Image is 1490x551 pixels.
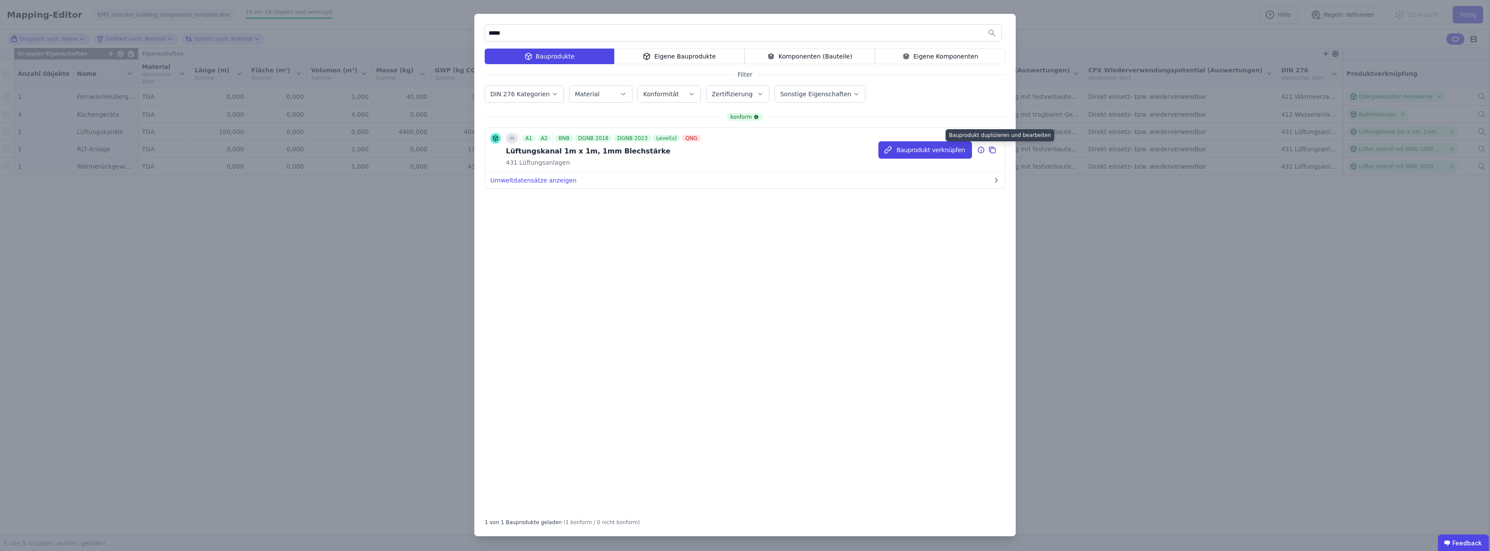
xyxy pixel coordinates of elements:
label: Konformität [643,91,680,98]
button: Material [570,86,632,102]
button: DIN 276 Kategorien [485,86,564,102]
span: Lüftungsanlagen [518,158,570,167]
div: A2 [538,135,551,142]
label: Sonstige Eigenschaften [780,91,853,98]
div: konform [727,113,763,121]
div: Level(s) [653,135,680,142]
div: QNG [682,135,701,142]
div: Eigene Komponenten [875,49,1005,64]
div: (1 konform / 0 nicht konform) [564,515,640,526]
div: Eigene Bauprodukte [614,49,745,64]
div: m [506,133,518,143]
button: Zertifizierung [706,86,769,102]
span: Filter [732,70,758,79]
label: Material [575,91,601,98]
div: Komponenten (Bauteile) [745,49,875,64]
div: DGNB 2018 [575,135,612,142]
button: Sonstige Eigenschaften [775,86,865,102]
div: Lüftungskanal 1m x 1m, 1mm Blechstärke [506,146,703,156]
button: Umweltdatensätze anzeigen [485,173,1005,188]
div: DGNB 2023 [614,135,651,142]
button: Konformität [638,86,700,102]
label: DIN 276 Kategorien [490,91,551,98]
div: BNB [555,135,573,142]
span: 431 [506,158,518,167]
label: Zertifizierung [712,91,754,98]
div: 1 von 1 Bauprodukte geladen [485,515,562,526]
button: Bauprodukt verknüpfen [878,141,972,159]
div: Bauprodukte [485,49,614,64]
div: A1 [522,135,536,142]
